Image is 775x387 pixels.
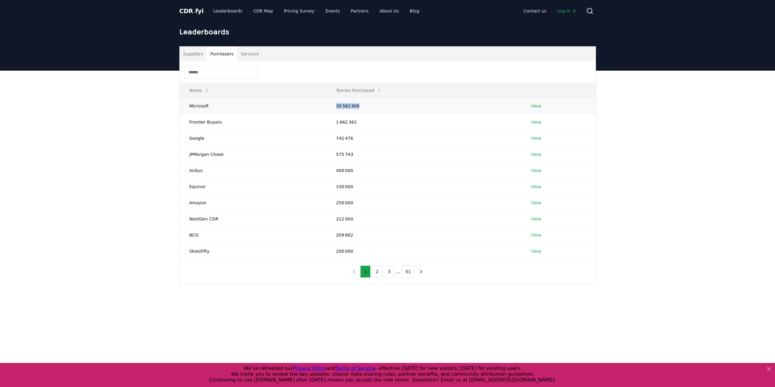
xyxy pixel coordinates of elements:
td: SkiesFifty [180,243,326,259]
td: 575 743 [326,146,521,162]
a: View [531,151,541,157]
span: Log in [557,8,576,14]
a: View [531,248,541,254]
a: Pricing Survey [279,5,319,16]
a: View [531,103,541,109]
button: Suppliers [180,47,207,61]
td: BCG [180,227,326,243]
td: Amazon [180,195,326,211]
button: 3 [384,266,394,278]
a: CDR Map [248,5,278,16]
a: View [531,167,541,174]
td: Google [180,130,326,146]
button: next page [416,266,426,278]
td: Equinor [180,178,326,195]
td: 250 000 [326,195,521,211]
td: 212 000 [326,211,521,227]
nav: Main [208,5,424,16]
td: 330 000 [326,178,521,195]
span: CDR fyi [179,7,204,15]
button: Purchasers [206,47,237,61]
a: Contact us [519,5,551,16]
a: View [531,135,541,141]
li: ... [396,268,400,275]
td: 400 000 [326,162,521,178]
td: NextGen CDR [180,211,326,227]
td: Frontier Buyers [180,114,326,130]
a: View [531,119,541,125]
td: 209 882 [326,227,521,243]
td: 30 582 909 [326,98,521,114]
h1: Leaderboards [179,27,596,37]
button: 51 [402,266,415,278]
a: Log in [552,5,581,16]
td: 742 476 [326,130,521,146]
a: Blog [405,5,424,16]
a: View [531,216,541,222]
a: View [531,232,541,238]
a: View [531,200,541,206]
td: 200 000 [326,243,521,259]
button: Name [185,84,214,97]
a: View [531,184,541,190]
button: Tonnes Purchased [331,84,386,97]
nav: Main [519,5,581,16]
td: Airbus [180,162,326,178]
a: CDR.fyi [179,7,204,15]
a: Leaderboards [208,5,247,16]
span: . [193,7,195,15]
button: 2 [372,266,382,278]
button: 1 [360,266,371,278]
td: Microsoft [180,98,326,114]
a: About Us [375,5,403,16]
td: 1 662 362 [326,114,521,130]
a: Partners [346,5,373,16]
button: Services [237,47,262,61]
a: Events [321,5,345,16]
td: JPMorgan Chase [180,146,326,162]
